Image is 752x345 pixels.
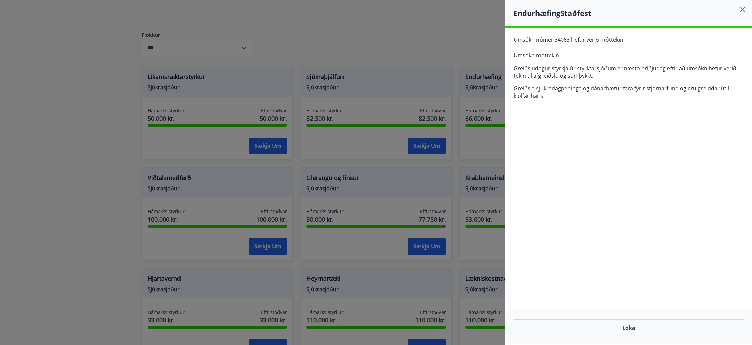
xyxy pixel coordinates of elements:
[514,36,623,43] span: Umsókn númer 34063 hefur verið móttekin
[514,8,752,18] h4: Endurhæfing Staðfest
[514,52,744,59] p: Umsókn móttekin.
[514,85,744,100] p: Greiðsla sjúkradagpeninga og dánarbætur fara fyrir stjórnarfund og eru greiddar út í kjölfar hans.
[514,319,744,336] button: Loka
[514,65,744,79] p: Greiðsludagur styrkja úr styrktarsjóðum er næsta þriðjudag eftir að umsókn hefur verið tekin til ...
